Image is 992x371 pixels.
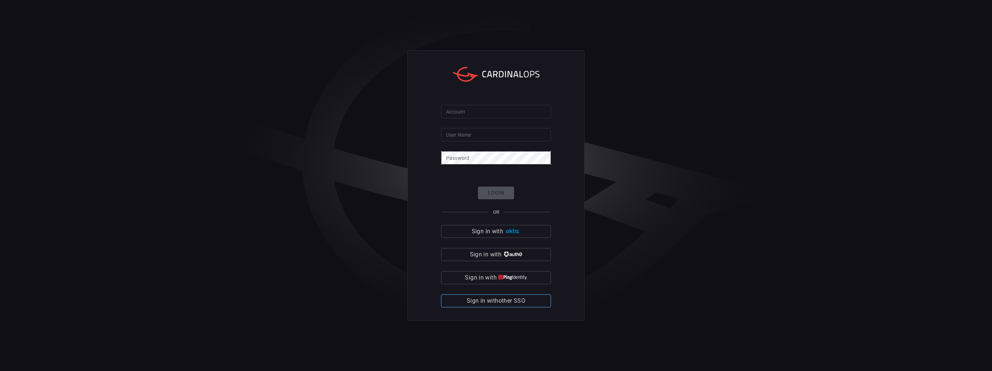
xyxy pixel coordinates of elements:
button: Sign in with [441,271,551,284]
img: quu4iresuhQAAAABJRU5ErkJggg== [498,275,527,280]
span: OR [493,209,499,215]
button: Sign in with [441,248,551,261]
img: vP8Hhh4KuCH8AavWKdZY7RZgAAAAASUVORK5CYII= [503,252,522,257]
button: Sign in with [441,225,551,238]
span: Sign in with [472,226,503,236]
input: Type your account [441,105,551,118]
button: Sign in withother SSO [441,294,551,307]
img: Ad5vKXme8s1CQAAAABJRU5ErkJggg== [505,229,520,234]
span: Sign in with [465,273,496,283]
span: Sign in with other SSO [467,296,525,306]
span: Sign in with [470,250,501,260]
input: Type your user name [441,128,551,141]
